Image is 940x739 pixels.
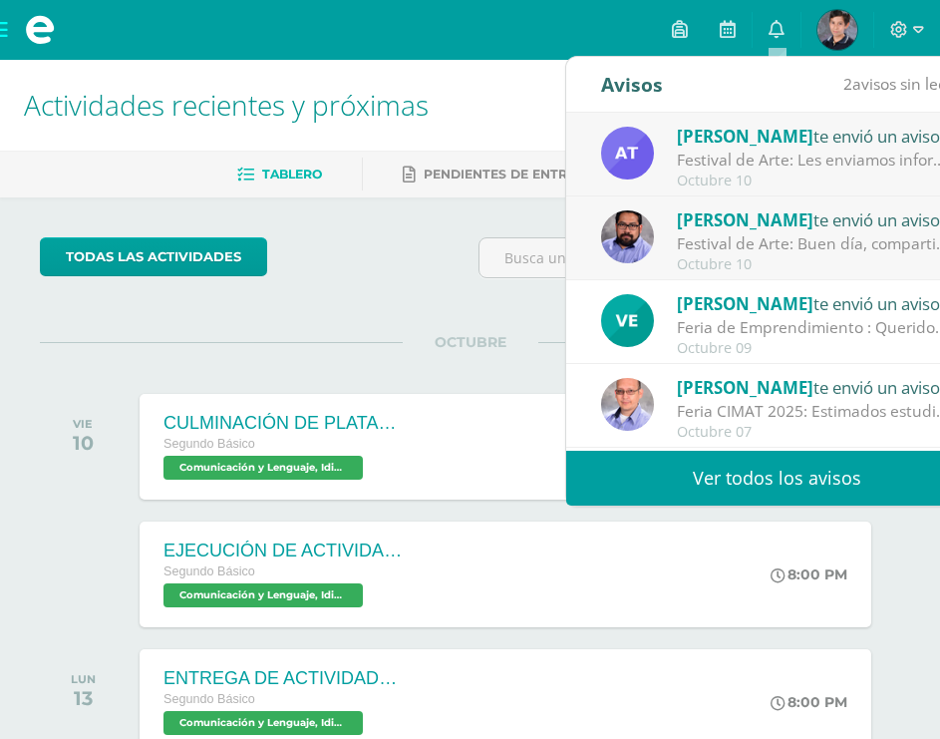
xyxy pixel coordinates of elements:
a: Tablero [237,159,322,190]
div: ENTREGA DE ACTIVIDADES DEL LIBRO DE LENGUAJE [163,668,403,689]
span: [PERSON_NAME] [677,292,813,315]
span: [PERSON_NAME] [677,125,813,148]
div: EJECUCIÓN DE ACTIVIDADES DE PLATAFORMA [PERSON_NAME] [163,541,403,561]
div: 8:00 PM [771,693,847,711]
div: VIE [73,417,94,431]
a: todas las Actividades [40,237,267,276]
span: Pendientes de entrega [424,167,594,182]
span: Segundo Básico [163,692,255,706]
img: e0d417c472ee790ef5578283e3430836.png [601,127,654,180]
span: 2 [843,73,852,95]
img: 636fc591f85668e7520e122fec75fd4f.png [601,378,654,431]
span: OCTUBRE [403,333,538,351]
span: Comunicación y Lenguaje, Idioma Español 'C' [163,583,363,607]
span: Segundo Básico [163,437,255,451]
span: Segundo Básico [163,564,255,578]
div: 13 [71,686,96,710]
a: Pendientes de entrega [403,159,594,190]
span: Comunicación y Lenguaje, Idioma Español 'C' [163,456,363,480]
div: CULMINACIÓN DE PLATAFORMA PROGRENTIS [163,413,403,434]
span: Actividades recientes y próximas [24,86,429,124]
div: 10 [73,431,94,455]
span: [PERSON_NAME] [677,376,813,399]
span: [PERSON_NAME] [677,208,813,231]
span: Comunicación y Lenguaje, Idioma Español 'C' [163,711,363,735]
img: 8dd2d0fcd01dfc2dc1e88ed167c87bd1.png [817,10,857,50]
div: LUN [71,672,96,686]
div: Avisos [601,57,663,112]
input: Busca una actividad próxima aquí... [479,238,900,277]
img: fe2f5d220dae08f5bb59c8e1ae6aeac3.png [601,210,654,263]
div: 8:00 PM [771,565,847,583]
span: Tablero [262,167,322,182]
img: aeabfbe216d4830361551c5f8df01f91.png [601,294,654,347]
